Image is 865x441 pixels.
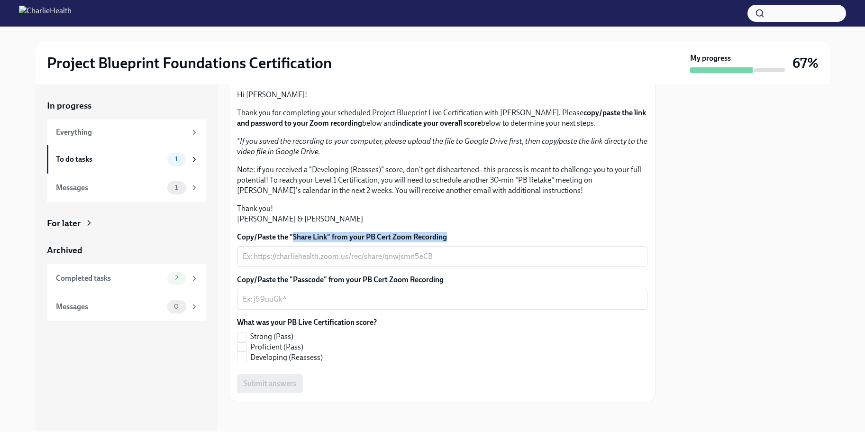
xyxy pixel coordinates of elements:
span: 2 [169,275,184,282]
p: Thank you! [PERSON_NAME] & [PERSON_NAME] [237,203,647,224]
div: Completed tasks [56,273,164,284]
div: Messages [56,302,164,312]
p: Note: if you received a "Developing (Reasses)" score, don't get disheartened--this process is mea... [237,165,647,196]
a: Completed tasks2 [47,264,206,293]
a: For later [47,217,206,230]
div: Messages [56,183,164,193]
p: Thank you for completing your scheduled Project Blueprint Live Certification with [PERSON_NAME]. ... [237,108,647,129]
strong: copy/paste the link and password to your Zoom recording [237,108,646,128]
a: Messages1 [47,174,206,202]
label: What was your PB Live Certification score? [237,317,377,328]
h2: Project Blueprint Foundations Certification [47,54,332,73]
span: Developing (Reassess) [250,352,323,363]
a: Everything [47,119,206,145]
strong: indicate your overall score [396,119,481,128]
span: 1 [169,184,183,191]
label: Copy/Paste the "Share Link" from your PB Cert Zoom Recording [237,232,647,242]
div: Everything [56,127,186,138]
p: Hi [PERSON_NAME]! [237,90,647,100]
span: 1 [169,156,183,163]
label: Copy/Paste the "Passcode" from your PB Cert Zoom Recording [237,275,647,285]
strong: My progress [690,53,731,64]
a: Archived [47,244,206,257]
a: To do tasks1 [47,145,206,174]
span: Strong (Pass) [250,331,293,342]
h3: 67% [792,55,819,72]
a: Messages0 [47,293,206,321]
a: In progress [47,100,206,112]
div: For later [47,217,81,230]
span: 0 [168,303,184,310]
img: CharlieHealth [19,6,72,21]
div: To do tasks [56,154,164,165]
span: Proficient (Pass) [250,342,303,352]
em: If you saved the recording to your computer, please upload the file to Google Drive first, then c... [237,137,647,156]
